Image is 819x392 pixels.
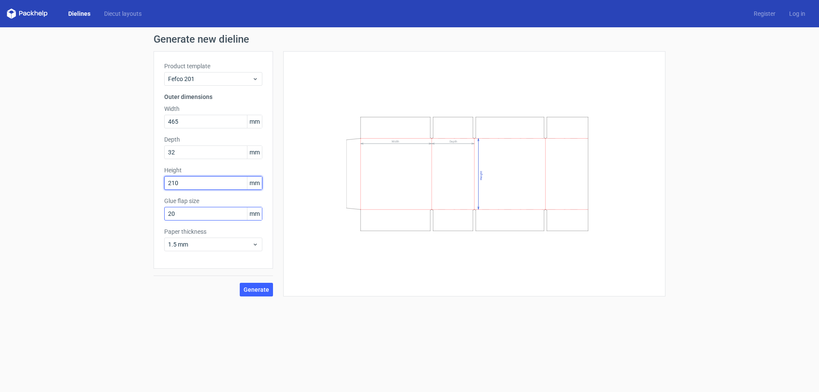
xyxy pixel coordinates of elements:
text: Width [392,140,399,143]
label: Width [164,105,262,113]
button: Generate [240,283,273,296]
a: Dielines [61,9,97,18]
label: Height [164,166,262,174]
a: Log in [782,9,812,18]
span: mm [247,207,262,220]
a: Register [747,9,782,18]
label: Product template [164,62,262,70]
span: 1.5 mm [168,240,252,249]
text: Height [479,171,483,180]
h3: Outer dimensions [164,93,262,101]
label: Glue flap size [164,197,262,205]
label: Paper thickness [164,227,262,236]
label: Depth [164,135,262,144]
text: Depth [450,140,457,143]
span: mm [247,146,262,159]
h1: Generate new dieline [154,34,665,44]
span: Fefco 201 [168,75,252,83]
a: Diecut layouts [97,9,148,18]
span: mm [247,115,262,128]
span: mm [247,177,262,189]
span: Generate [244,287,269,293]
